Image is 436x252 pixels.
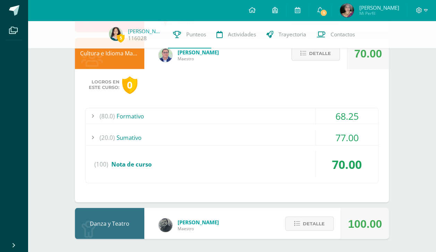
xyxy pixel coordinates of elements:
[311,21,360,48] a: Contactos
[285,216,334,231] button: Detalle
[94,151,108,177] span: (100)
[89,79,119,90] span: Logros en este curso:
[86,129,378,145] div: Sumativo
[128,28,163,35] a: [PERSON_NAME]
[178,56,219,62] span: Maestro
[354,38,382,69] div: 70.00
[340,3,354,17] img: 3a3c8100c5ad4521c7d5a241b3180da3.png
[75,208,144,239] div: Danza y Teatro
[117,34,125,42] span: 5
[359,10,399,16] span: Mi Perfil
[186,31,206,38] span: Punteos
[111,160,152,168] span: Nota de curso
[320,9,327,17] span: 1
[303,217,325,230] span: Detalle
[159,48,172,62] img: c1c1b07ef08c5b34f56a5eb7b3c08b85.png
[100,108,115,124] span: (80.0)
[109,27,123,41] img: 630113e3c11eaf4d2372eacf1d972cf3.png
[159,218,172,232] img: 8ba24283638e9cc0823fe7e8b79ee805.png
[168,21,211,48] a: Punteos
[178,49,219,56] span: [PERSON_NAME]
[128,35,147,42] a: 116028
[178,218,219,225] span: [PERSON_NAME]
[100,129,115,145] span: (20.0)
[316,108,378,124] div: 68.25
[122,76,137,94] div: 0
[316,129,378,145] div: 77.00
[279,31,306,38] span: Trayectoria
[211,21,261,48] a: Actividades
[331,31,355,38] span: Contactos
[291,46,340,61] button: Detalle
[75,38,144,69] div: Cultura e Idioma Maya, Garífuna o Xinka
[261,21,311,48] a: Trayectoria
[178,225,219,231] span: Maestro
[348,208,382,239] div: 100.00
[309,47,331,60] span: Detalle
[86,108,378,124] div: Formativo
[316,151,378,177] div: 70.00
[359,4,399,11] span: [PERSON_NAME]
[228,31,256,38] span: Actividades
